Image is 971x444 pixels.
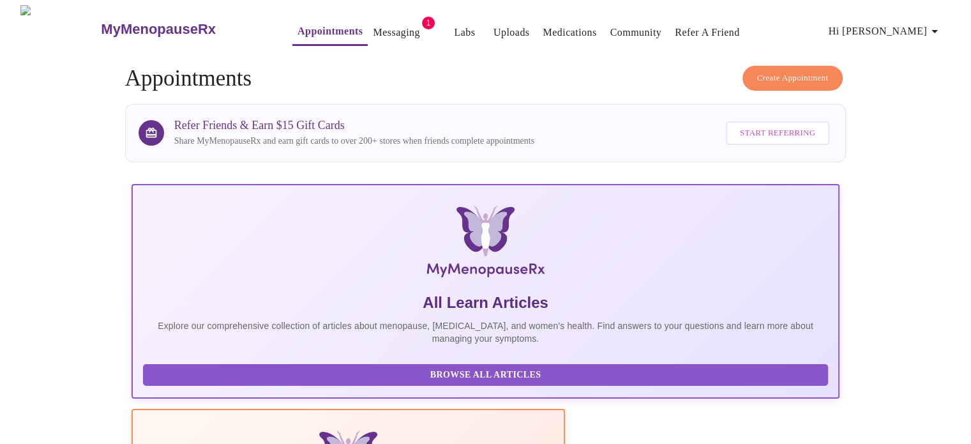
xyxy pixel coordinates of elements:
[757,71,829,86] span: Create Appointment
[20,5,100,53] img: MyMenopauseRx Logo
[444,20,485,45] button: Labs
[292,19,368,46] button: Appointments
[742,66,843,91] button: Create Appointment
[454,24,475,42] a: Labs
[143,293,829,313] h5: All Learn Articles
[726,121,829,145] button: Start Referring
[249,206,721,282] img: MyMenopauseRx Logo
[488,20,535,45] button: Uploads
[368,20,425,45] button: Messaging
[538,20,601,45] button: Medications
[670,20,745,45] button: Refer a Friend
[829,22,942,40] span: Hi [PERSON_NAME]
[824,19,947,44] button: Hi [PERSON_NAME]
[675,24,740,42] a: Refer a Friend
[723,115,832,151] a: Start Referring
[101,21,216,38] h3: MyMenopauseRx
[543,24,596,42] a: Medications
[174,135,534,148] p: Share MyMenopauseRx and earn gift cards to over 200+ stores when friends complete appointments
[493,24,530,42] a: Uploads
[143,364,829,387] button: Browse All Articles
[605,20,667,45] button: Community
[100,7,267,52] a: MyMenopauseRx
[143,319,829,345] p: Explore our comprehensive collection of articles about menopause, [MEDICAL_DATA], and women's hea...
[610,24,662,42] a: Community
[740,126,815,141] span: Start Referring
[297,22,363,40] a: Appointments
[422,17,435,29] span: 1
[125,66,847,91] h4: Appointments
[373,24,419,42] a: Messaging
[156,367,816,383] span: Browse All Articles
[174,119,534,132] h3: Refer Friends & Earn $15 Gift Cards
[143,369,832,379] a: Browse All Articles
